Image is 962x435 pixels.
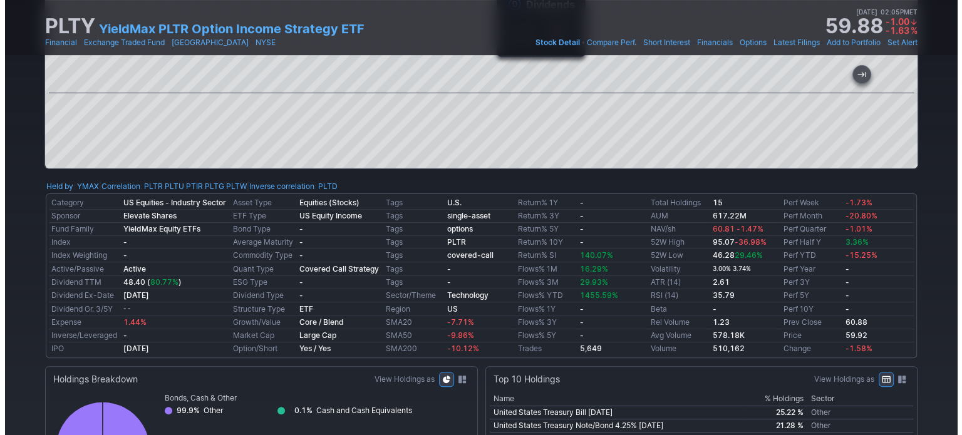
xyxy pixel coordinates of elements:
[840,330,862,340] b: 59.92
[643,210,705,223] td: AUM
[530,38,575,47] span: Stock Detail
[378,210,440,223] td: Tags
[708,198,718,207] b: 15
[510,262,572,276] td: Flows% 1M
[225,236,292,249] td: Average Maturity
[575,250,608,260] span: 140.07%
[840,264,844,274] b: -
[44,342,116,356] td: IPO
[161,36,165,49] span: •
[167,36,244,49] a: [GEOGRAPHIC_DATA]
[643,342,705,356] td: Volume
[442,330,469,340] span: -9.86%
[877,36,881,49] span: •
[802,406,908,419] td: Other
[510,316,572,329] td: Flows% 3Y
[809,373,869,386] label: View Holdings as
[73,36,78,49] span: •
[730,237,762,247] span: -36.98%
[732,224,758,233] span: -1.47%
[225,342,292,356] td: Option/Short
[708,265,746,272] small: 3.00% 3.74%
[776,289,838,302] td: Perf 5Y
[708,290,730,300] b: 35.79
[851,6,913,18] span: [DATE] 02:05PM ET
[378,302,440,316] td: Region
[485,406,739,419] td: United States Treasury Bill [DATE]
[225,289,292,302] td: Dividend Type
[225,197,292,210] td: Asset Type
[816,36,820,49] span: •
[643,289,705,302] td: RSI (14)
[776,276,838,289] td: Perf 3Y
[489,373,555,386] div: Top 10 Holdings
[510,329,572,342] td: Flows% 5Y
[378,262,440,276] td: Tags
[738,406,802,419] td: 25.22 %
[378,197,440,210] td: Tags
[225,210,292,223] td: ETF Type
[575,237,579,247] b: -
[840,237,864,247] span: 3.36%
[225,223,292,236] td: Bond Type
[582,38,631,47] span: Compare Perf.
[40,16,90,36] h1: PLTY
[284,404,311,417] div: 0.1%
[530,36,575,49] a: Stock Detail
[225,302,292,316] td: Structure Type
[575,344,597,353] b: 5,649
[442,211,485,220] a: single-asset
[510,342,572,356] td: Trades
[729,36,733,49] span: •
[44,316,116,329] td: Expense
[840,304,844,314] b: -
[735,36,762,49] a: Options
[118,304,125,313] a: - -
[294,344,326,353] b: Yes / Yes
[708,317,725,327] b: 1.23
[442,198,457,207] a: U.S.
[72,180,94,193] a: YMAX
[576,36,581,49] span: •
[118,277,177,287] b: 48.40 ( )
[510,197,572,210] td: Return% 1Y
[44,197,116,210] td: Category
[118,290,144,300] a: [DATE]
[643,197,705,210] td: Total Holdings
[442,250,489,260] a: covered-call
[46,290,109,300] a: Dividend Ex-Date
[244,182,309,191] a: Inverse correlation
[225,262,292,276] td: Quant Type
[575,198,579,207] b: -
[313,180,333,193] a: PLTD
[118,250,122,260] b: -
[40,36,72,49] a: Financial
[442,224,468,233] b: options
[575,330,579,340] b: -
[485,419,739,432] td: United States Treasury Note/Bond 4.25% [DATE]
[881,25,904,36] span: -1.63
[442,237,461,247] a: PLTR
[840,344,867,353] span: -1.58%
[708,237,762,247] b: 95.07
[840,198,867,207] span: -1.73%
[200,180,219,193] a: PLTG
[378,236,440,249] td: Tags
[643,249,705,262] td: 52W Low
[510,302,572,316] td: Flows% 1Y
[46,304,108,314] a: Dividend Gr. 3/5Y
[44,262,116,276] td: Active/Passive
[251,36,271,49] a: NYSE
[708,211,742,220] b: 617.22M
[118,305,125,312] small: - -
[442,304,453,314] b: US
[708,277,725,287] b: 2.61
[692,36,728,49] a: Financials
[225,316,292,329] td: Growth/Value
[442,277,446,287] b: -
[575,304,579,314] b: -
[840,211,872,220] span: -20.80%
